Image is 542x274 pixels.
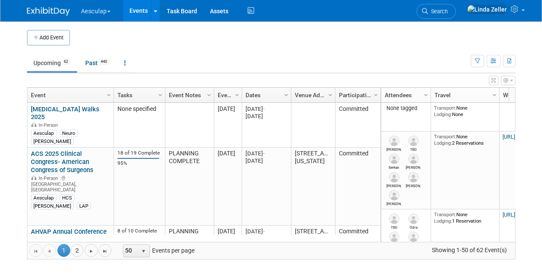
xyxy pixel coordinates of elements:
div: Serkan Bellikli [386,164,401,170]
div: [DATE] [246,113,287,120]
div: Odra Anderson [406,224,421,229]
div: None tagged [384,105,427,112]
div: TBD [386,224,401,229]
div: [PERSON_NAME] [31,138,74,145]
span: Showing 1-50 of 62 Event(s) [424,244,515,256]
a: Column Settings [104,88,114,101]
a: Column Settings [326,88,335,101]
div: 18 of 19 Complete [117,150,161,156]
span: Column Settings [372,92,379,98]
span: Column Settings [327,92,334,98]
span: 62 [61,59,71,65]
img: Allison Hughes [389,232,399,242]
img: Patrick Hamill [408,172,419,182]
div: LAP [77,203,91,209]
div: None 1 Reservation [434,211,496,224]
a: AHVAP Annual Conference and Industry Partner Expo 2025 [31,228,107,252]
div: [DATE] [246,228,287,235]
span: Lodging: [434,140,452,146]
span: Transport: [434,211,456,217]
a: Venue Address [295,88,329,102]
a: Column Settings [371,88,380,101]
span: - [263,150,265,157]
a: Go to the next page [85,244,98,257]
img: Tom Eckert [389,190,399,200]
div: [GEOGRAPHIC_DATA], [GEOGRAPHIC_DATA] [31,174,110,193]
a: Column Settings [421,88,431,101]
span: In-Person [39,176,60,181]
span: Go to the next page [88,248,95,255]
span: Column Settings [206,92,213,98]
span: Column Settings [283,92,290,98]
img: Evan Billington [389,172,399,182]
span: Go to the previous page [46,248,53,255]
div: Aesculap [31,194,57,201]
span: Column Settings [157,92,164,98]
span: 50 [123,245,138,257]
a: Column Settings [156,88,165,101]
span: Search [428,8,448,15]
img: Linda Zeller [467,5,507,14]
span: Transport: [434,134,456,140]
a: Event Notes [169,88,208,102]
div: Patrick Hamill [406,182,421,188]
div: Danielle Fletcher [386,146,401,152]
a: Column Settings [204,88,214,101]
a: Dates [246,88,285,102]
img: In-Person Event [31,176,36,180]
td: PLANNING COMPLETE [165,148,214,226]
span: In-Person [39,122,60,128]
img: Serkan Bellikli [389,154,399,164]
span: Column Settings [491,92,498,98]
div: Aesculap [31,130,57,137]
span: - [263,228,265,235]
span: Go to the first page [32,248,39,255]
a: Go to the last page [99,244,111,257]
img: Danielle Fletcher [389,136,399,146]
img: In-Person Event [31,122,36,127]
span: Column Settings [234,92,240,98]
a: ACS 2025 Clinical Congress- American Congress of Surgeons [31,150,93,174]
button: Add Event [27,30,70,45]
a: Upcoming62 [27,55,77,71]
span: Go to the last page [102,248,108,255]
a: [MEDICAL_DATA] Walks 2025 [31,105,99,121]
span: Column Settings [105,92,112,98]
a: Column Settings [490,88,499,101]
a: Column Settings [281,88,291,101]
td: [DATE] [214,148,242,226]
div: [DATE] [246,150,287,157]
span: 440 [98,59,110,65]
a: Event Month [218,88,236,102]
span: select [140,248,147,255]
span: Column Settings [422,92,429,98]
td: Committed [335,148,380,226]
img: Odra Anderson [408,214,419,224]
a: Tasks [117,88,159,102]
td: Committed [335,103,380,148]
span: 1 [57,244,70,257]
img: TBD [389,214,399,224]
a: Attendees [385,88,425,102]
div: [PERSON_NAME] [31,203,74,209]
span: Lodging: [434,111,452,117]
div: None 2 Reservations [434,134,496,146]
div: None specified [117,105,161,113]
a: Past440 [79,55,116,71]
span: - [263,106,265,112]
a: Column Settings [232,88,242,101]
div: Paul Murphy [406,164,421,170]
a: Search [416,4,456,19]
div: 8 of 10 Complete [117,228,161,234]
a: Go to the previous page [43,244,56,257]
div: [DATE] [246,105,287,113]
div: TBD [406,146,421,152]
img: Paul Murphy [408,154,419,164]
img: Marlon Mays [408,232,419,242]
div: [DATE] [246,157,287,164]
div: None None [434,105,496,117]
td: [DATE] [214,103,242,148]
a: 2 [71,244,84,257]
span: Lodging: [434,218,452,224]
a: Event [31,88,108,102]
